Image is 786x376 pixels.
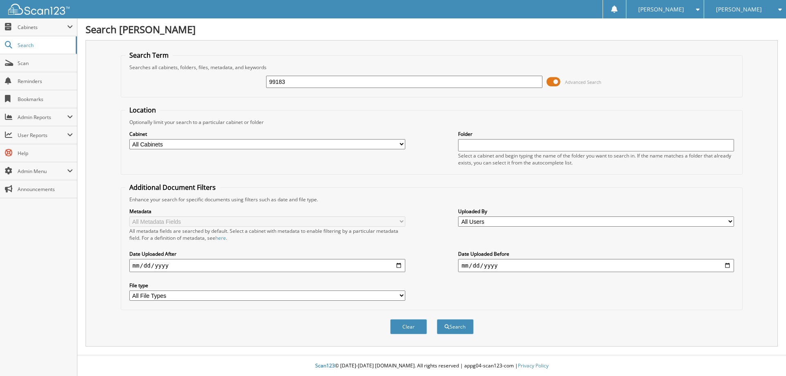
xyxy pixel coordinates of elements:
[458,259,734,272] input: end
[638,7,684,12] span: [PERSON_NAME]
[18,60,73,67] span: Scan
[18,42,72,49] span: Search
[18,114,67,121] span: Admin Reports
[129,227,405,241] div: All metadata fields are searched by default. Select a cabinet with metadata to enable filtering b...
[129,250,405,257] label: Date Uploaded After
[125,64,739,71] div: Searches all cabinets, folders, files, metadata, and keywords
[129,131,405,137] label: Cabinet
[125,119,739,126] div: Optionally limit your search to a particular cabinet or folder
[716,7,762,12] span: [PERSON_NAME]
[125,51,173,60] legend: Search Term
[18,132,67,139] span: User Reports
[18,150,73,157] span: Help
[390,319,427,334] button: Clear
[18,24,67,31] span: Cabinets
[437,319,474,334] button: Search
[18,186,73,193] span: Announcements
[458,250,734,257] label: Date Uploaded Before
[125,106,160,115] legend: Location
[8,4,70,15] img: scan123-logo-white.svg
[125,183,220,192] legend: Additional Document Filters
[129,259,405,272] input: start
[315,362,335,369] span: Scan123
[18,96,73,103] span: Bookmarks
[745,337,786,376] iframe: Chat Widget
[86,23,778,36] h1: Search [PERSON_NAME]
[458,131,734,137] label: Folder
[215,234,226,241] a: here
[565,79,601,85] span: Advanced Search
[129,282,405,289] label: File type
[18,168,67,175] span: Admin Menu
[458,208,734,215] label: Uploaded By
[518,362,549,369] a: Privacy Policy
[129,208,405,215] label: Metadata
[125,196,739,203] div: Enhance your search for specific documents using filters such as date and file type.
[77,356,786,376] div: © [DATE]-[DATE] [DOMAIN_NAME]. All rights reserved | appg04-scan123-com |
[18,78,73,85] span: Reminders
[458,152,734,166] div: Select a cabinet and begin typing the name of the folder you want to search in. If the name match...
